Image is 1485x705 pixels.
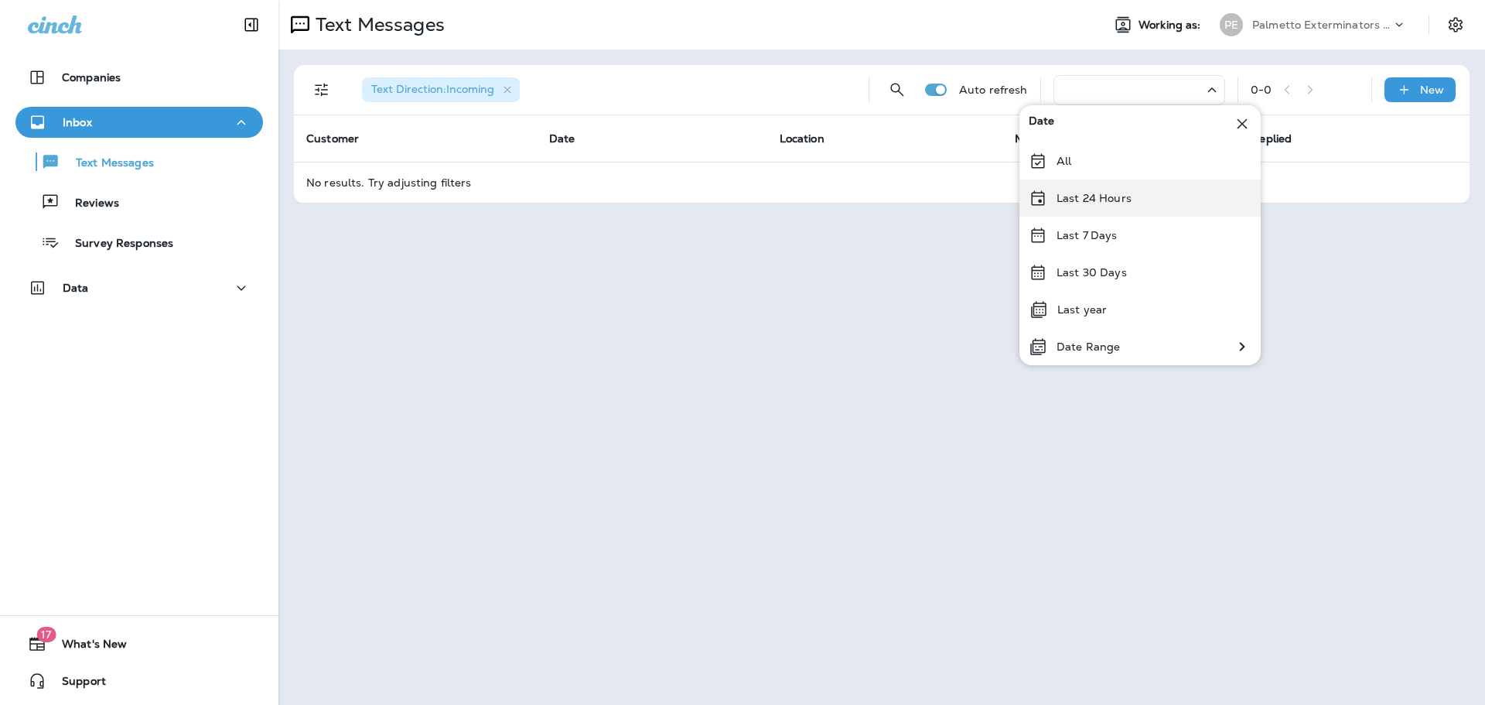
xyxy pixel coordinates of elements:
span: Date [1029,115,1055,133]
button: Reviews [15,186,263,218]
span: Replied [1251,132,1292,145]
p: Survey Responses [60,237,173,252]
p: All [1057,155,1071,167]
p: New [1420,84,1444,96]
p: Inbox [63,116,92,128]
span: 17 [36,627,56,642]
p: Last 7 Days [1057,229,1118,241]
span: Working as: [1138,19,1204,32]
button: Inbox [15,107,263,138]
p: Last 30 Days [1057,266,1127,279]
button: 17What's New [15,628,263,659]
button: Companies [15,62,263,93]
span: Date [549,132,575,145]
button: Collapse Sidebar [230,9,273,40]
span: Support [46,675,106,693]
p: Reviews [60,197,119,211]
span: Customer [306,132,359,145]
button: Data [15,272,263,303]
td: No results. Try adjusting filters [294,162,1470,203]
div: Text Direction:Incoming [362,77,520,102]
span: Location [780,132,824,145]
button: Support [15,666,263,696]
p: Last year [1057,303,1107,316]
button: Search Messages [882,74,913,105]
p: Text Messages [60,156,154,171]
span: What's New [46,638,127,656]
p: Palmetto Exterminators LLC [1252,19,1391,31]
div: PE [1220,13,1243,36]
button: Text Messages [15,145,263,178]
p: Companies [62,71,121,84]
button: Filters [306,74,337,105]
p: Data [63,282,89,294]
span: Message [1015,132,1062,145]
button: Survey Responses [15,226,263,258]
p: Date Range [1057,341,1120,353]
div: 0 - 0 [1251,84,1272,96]
p: Text Messages [309,13,445,36]
p: Last 24 Hours [1057,192,1132,204]
p: Auto refresh [959,84,1028,96]
button: Settings [1442,11,1470,39]
span: Text Direction : Incoming [371,82,494,96]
